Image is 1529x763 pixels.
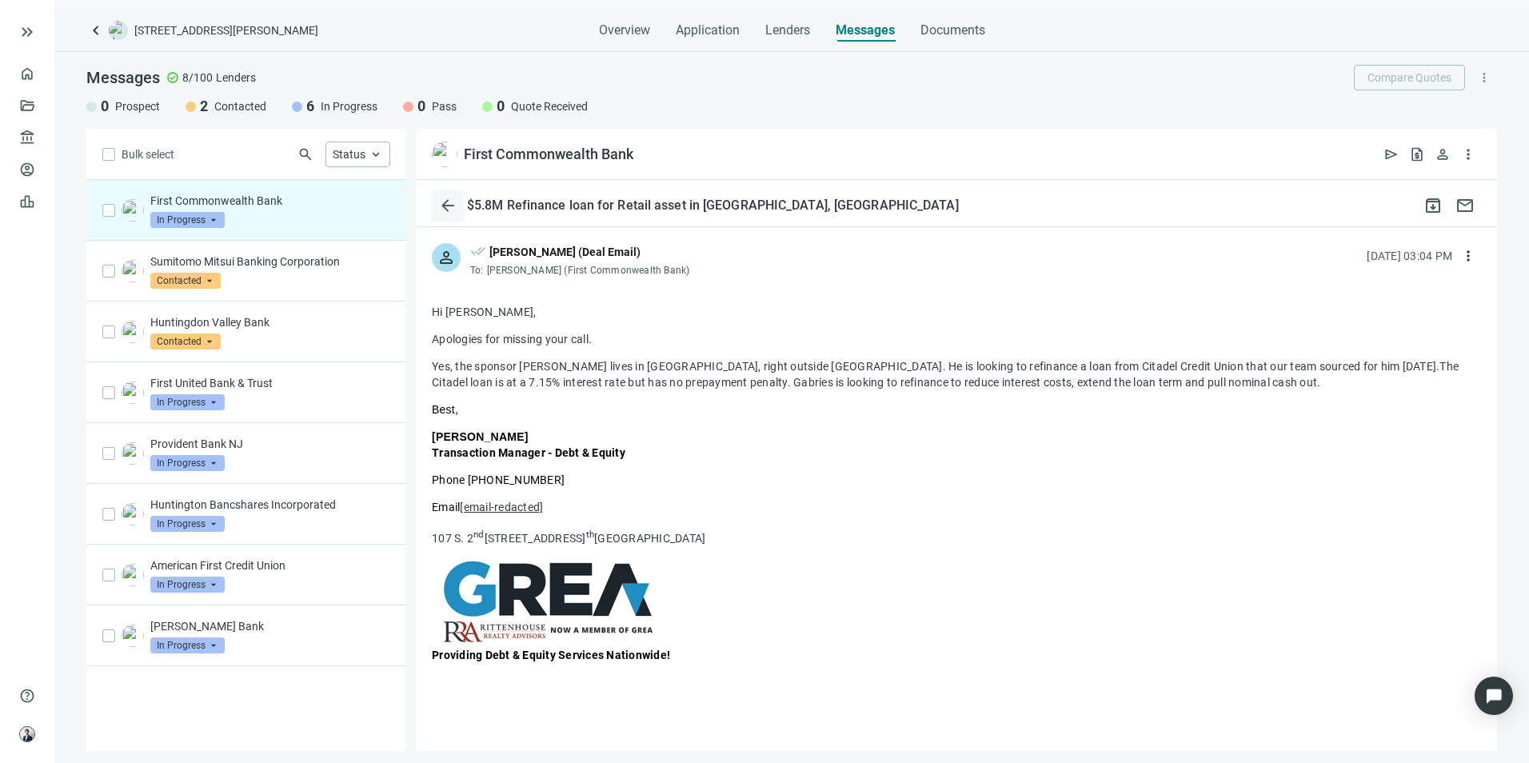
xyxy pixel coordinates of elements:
div: [PERSON_NAME] (Deal Email) [489,243,641,261]
img: bf02e6f3-ffdd-42ca-a75e-3ac6052026d6.png [122,503,144,525]
p: Huntington Bancshares Incorporated [150,497,390,513]
span: Status [333,148,365,161]
span: 0 [101,97,109,116]
span: Messages [86,68,160,87]
span: In Progress [150,212,225,228]
span: check_circle [166,71,179,84]
span: In Progress [150,455,225,471]
img: cfb1fe78-ca09-4394-a773-17c33962ab1f.png [122,442,144,465]
span: [STREET_ADDRESS][PERSON_NAME] [134,22,318,38]
a: keyboard_arrow_left [86,21,106,40]
span: In Progress [150,637,225,653]
span: more_vert [1477,70,1491,85]
span: Documents [920,22,985,38]
p: First Commonwealth Bank [150,193,390,209]
span: archive [1423,196,1443,215]
span: done_all [470,243,486,264]
button: send [1379,142,1404,167]
button: more_vert [1455,243,1481,269]
span: arrow_back [438,196,457,215]
span: Lenders [765,22,810,38]
div: $5.8M Refinance loan for Retail asset in [GEOGRAPHIC_DATA], [GEOGRAPHIC_DATA] [464,198,962,214]
span: Lenders [216,70,256,86]
img: bd74671a-ab9e-4e33-85a1-342798dc9eac [432,142,457,167]
span: help [19,688,35,704]
span: In Progress [150,394,225,410]
span: Contacted [214,98,266,114]
img: avatar [20,727,34,741]
span: keyboard_arrow_up [369,147,383,162]
span: Pass [432,98,457,114]
button: arrow_back [432,190,464,222]
p: First United Bank & Trust [150,375,390,391]
p: Sumitomo Mitsui Banking Corporation [150,254,390,270]
div: To: [470,264,693,277]
span: person [437,248,456,267]
div: First Commonwealth Bank [464,145,633,164]
button: person [1430,142,1455,167]
p: American First Credit Union [150,557,390,573]
span: Quote Received [511,98,588,114]
img: 51bf7309-c43e-4b21-845f-5c091e243190 [122,260,144,282]
span: more_vert [1460,248,1476,264]
button: mail [1449,190,1481,222]
p: Provident Bank NJ [150,436,390,452]
span: 2 [200,97,208,116]
div: [DATE] 03:04 PM [1367,247,1452,265]
span: Messages [836,22,895,38]
img: 498288b7-1520-479f-94b6-33c552eda5a9 [122,321,144,343]
span: request_quote [1409,146,1425,162]
button: more_vert [1455,142,1481,167]
span: send [1383,146,1399,162]
img: deal-logo [109,21,128,40]
span: Prospect [115,98,160,114]
span: mail [1455,196,1475,215]
span: In Progress [150,577,225,593]
span: 0 [417,97,425,116]
img: 8e56fedc-3017-4321-b36b-d2c81fde944e [122,625,144,647]
span: Bulk select [122,146,174,163]
span: 0 [497,97,505,116]
button: keyboard_double_arrow_right [18,22,37,42]
span: Contacted [150,334,221,350]
p: [PERSON_NAME] Bank [150,618,390,634]
span: search [297,146,313,162]
button: Compare Quotes [1354,65,1465,90]
span: [PERSON_NAME] (First Commonwealth Bank) [487,265,690,276]
button: archive [1417,190,1449,222]
img: 1a5e1fec-c6c2-492d-9aae-d148fb9ff329 [122,381,144,404]
span: more_vert [1460,146,1476,162]
span: 6 [306,97,314,116]
button: more_vert [1471,65,1497,90]
span: person [1435,146,1451,162]
button: request_quote [1404,142,1430,167]
img: 82f4a928-dcac-4ffd-ac27-1e1505a6baaf [122,564,144,586]
span: account_balance [19,130,30,146]
span: 8/100 [182,70,213,86]
img: bd74671a-ab9e-4e33-85a1-342798dc9eac [122,199,144,222]
span: In Progress [150,516,225,532]
div: Open Intercom Messenger [1475,677,1513,715]
p: Huntingdon Valley Bank [150,314,390,330]
span: Contacted [150,273,221,289]
span: Application [676,22,740,38]
span: In Progress [321,98,377,114]
span: Overview [599,22,650,38]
